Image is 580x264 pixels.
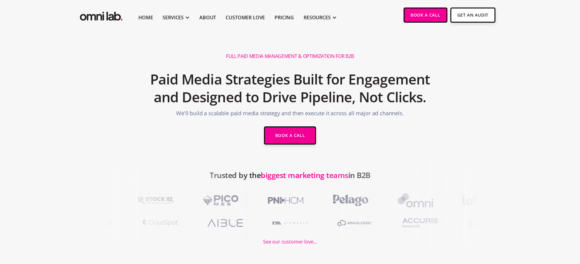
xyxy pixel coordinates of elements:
[226,53,354,59] h1: Full Paid Media Management & Optimization for B2B
[79,8,124,22] a: home
[259,192,312,209] img: PNI
[304,14,331,21] div: RESOURCES
[199,14,216,21] a: About
[275,14,294,21] a: Pricing
[264,126,316,145] a: Book a Call
[261,170,348,180] span: biggest marketing teams
[226,14,265,21] a: Customer Love
[146,67,434,110] h2: Paid Media Strategies Built for Engagement and Designed to Drive Pipeline, Not Clicks.
[550,235,580,264] iframe: Chat Widget
[138,14,153,21] a: Home
[264,214,317,232] img: A1RWATER
[404,8,447,23] a: Book a Call
[79,8,124,22] img: Omni Lab: B2B SaaS Demand Generation Agency
[176,109,404,120] p: We'll build a scalable paid media strategy and then execute it across all major ad channels.
[210,167,370,192] h2: Trusted by the in B2B
[450,8,495,23] a: Get An Audit
[163,14,184,21] div: SERVICES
